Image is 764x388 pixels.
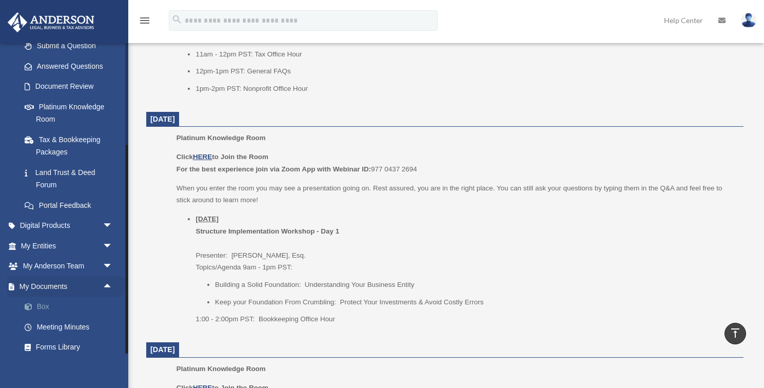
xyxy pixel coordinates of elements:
a: Meeting Minutes [14,317,128,337]
li: 11am - 12pm PST: Tax Office Hour [195,48,736,61]
a: Platinum Knowledge Room [14,96,123,129]
img: User Pic [741,13,756,28]
a: My Entitiesarrow_drop_down [7,236,128,256]
span: Platinum Knowledge Room [177,365,266,373]
i: menu [139,14,151,27]
a: Box [14,297,128,317]
b: For the best experience join via Zoom App with Webinar ID: [177,165,371,173]
a: Document Review [14,76,128,97]
i: vertical_align_top [729,327,741,339]
u: [DATE] [195,215,219,223]
a: HERE [193,153,212,161]
span: [DATE] [150,115,175,123]
span: Platinum Knowledge Room [177,134,266,142]
a: Land Trust & Deed Forum [14,162,128,195]
a: My Anderson Teamarrow_drop_down [7,256,128,277]
img: Anderson Advisors Platinum Portal [5,12,97,32]
i: search [171,14,183,25]
a: Forms Library [14,337,128,358]
li: 12pm-1pm PST: General FAQs [195,65,736,77]
p: 977 0437 2694 [177,151,736,175]
p: 1:00 - 2:00pm PST: Bookkeeping Office Hour [195,313,736,325]
li: Building a Solid Foundation: Understanding Your Business Entity [215,279,736,291]
a: Digital Productsarrow_drop_down [7,216,128,236]
a: Answered Questions [14,56,128,76]
b: Click to Join the Room [177,153,268,161]
li: Keep your Foundation From Crumbling: Protect Your Investments & Avoid Costly Errors [215,296,736,308]
span: arrow_drop_up [103,276,123,297]
span: arrow_drop_down [103,256,123,277]
li: Presenter: [PERSON_NAME], Esq. Topics/Agenda 9am - 1pm PST: [195,213,736,325]
span: arrow_drop_down [103,236,123,257]
a: My Documentsarrow_drop_up [7,276,128,297]
span: [DATE] [150,345,175,354]
a: vertical_align_top [724,323,746,344]
a: menu [139,18,151,27]
a: Submit a Question [14,36,128,56]
a: Tax & Bookkeeping Packages [14,129,128,162]
span: arrow_drop_down [103,216,123,237]
b: Structure Implementation Workshop - Day 1 [195,227,339,235]
li: 1pm-2pm PST: Nonprofit Office Hour [195,83,736,95]
a: Portal Feedback [14,195,128,216]
p: When you enter the room you may see a presentation going on. Rest assured, you are in the right p... [177,182,736,206]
